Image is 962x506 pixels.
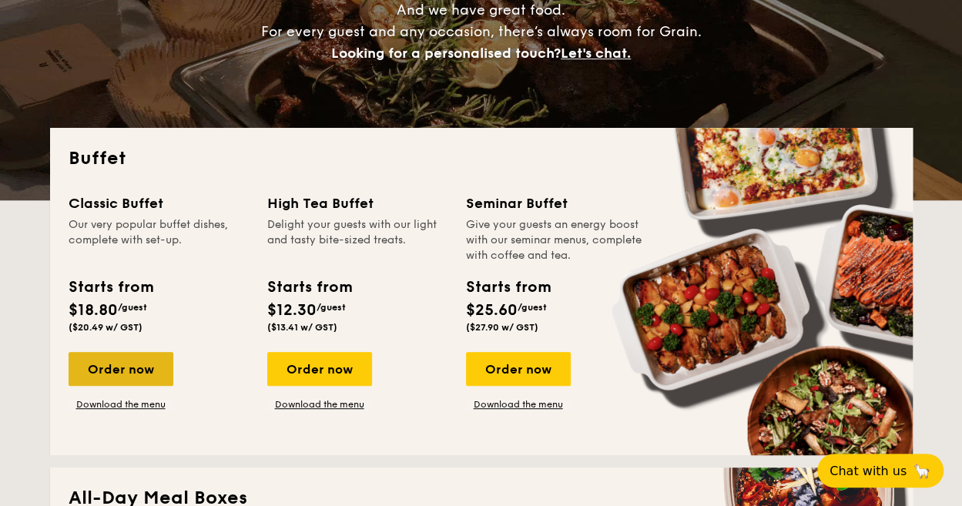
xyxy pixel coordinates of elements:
h2: Buffet [69,146,894,171]
a: Download the menu [466,398,571,410]
span: And we have great food. For every guest and any occasion, there’s always room for Grain. [261,2,702,62]
div: Classic Buffet [69,193,249,214]
div: Give your guests an energy boost with our seminar menus, complete with coffee and tea. [466,217,646,263]
span: $12.30 [267,301,317,320]
div: Our very popular buffet dishes, complete with set-up. [69,217,249,263]
span: /guest [118,302,147,313]
div: Order now [69,352,173,386]
div: Starts from [267,276,351,299]
div: Seminar Buffet [466,193,646,214]
span: ($20.49 w/ GST) [69,322,142,333]
span: $25.60 [466,301,518,320]
div: Starts from [466,276,550,299]
span: 🦙 [913,462,931,480]
div: Starts from [69,276,153,299]
span: Let's chat. [561,45,631,62]
button: Chat with us🦙 [817,454,944,488]
div: High Tea Buffet [267,193,447,214]
div: Order now [466,352,571,386]
span: Chat with us [830,464,907,478]
span: ($27.90 w/ GST) [466,322,538,333]
span: ($13.41 w/ GST) [267,322,337,333]
div: Delight your guests with our light and tasty bite-sized treats. [267,217,447,263]
span: Looking for a personalised touch? [331,45,561,62]
span: $18.80 [69,301,118,320]
a: Download the menu [69,398,173,410]
span: /guest [317,302,346,313]
a: Download the menu [267,398,372,410]
div: Order now [267,352,372,386]
span: /guest [518,302,547,313]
